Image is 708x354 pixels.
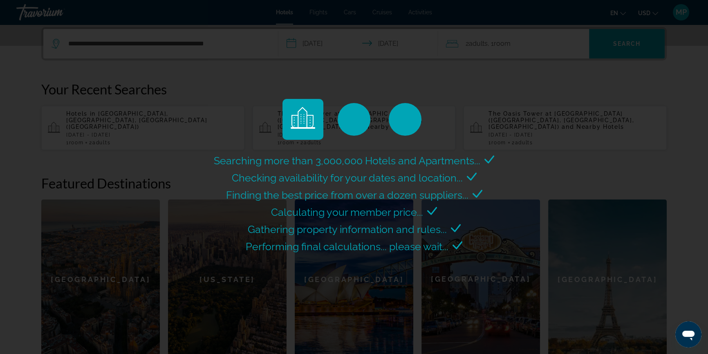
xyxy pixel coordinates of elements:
span: Searching more than 3,000,000 Hotels and Apartments... [214,155,480,167]
span: Performing final calculations... please wait... [246,240,448,253]
span: Finding the best price from over a dozen suppliers... [226,189,468,201]
span: Calculating your member price... [271,206,423,218]
iframe: Button to launch messaging window [675,321,701,347]
span: Gathering property information and rules... [248,223,447,235]
span: Checking availability for your dates and location... [232,172,463,184]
